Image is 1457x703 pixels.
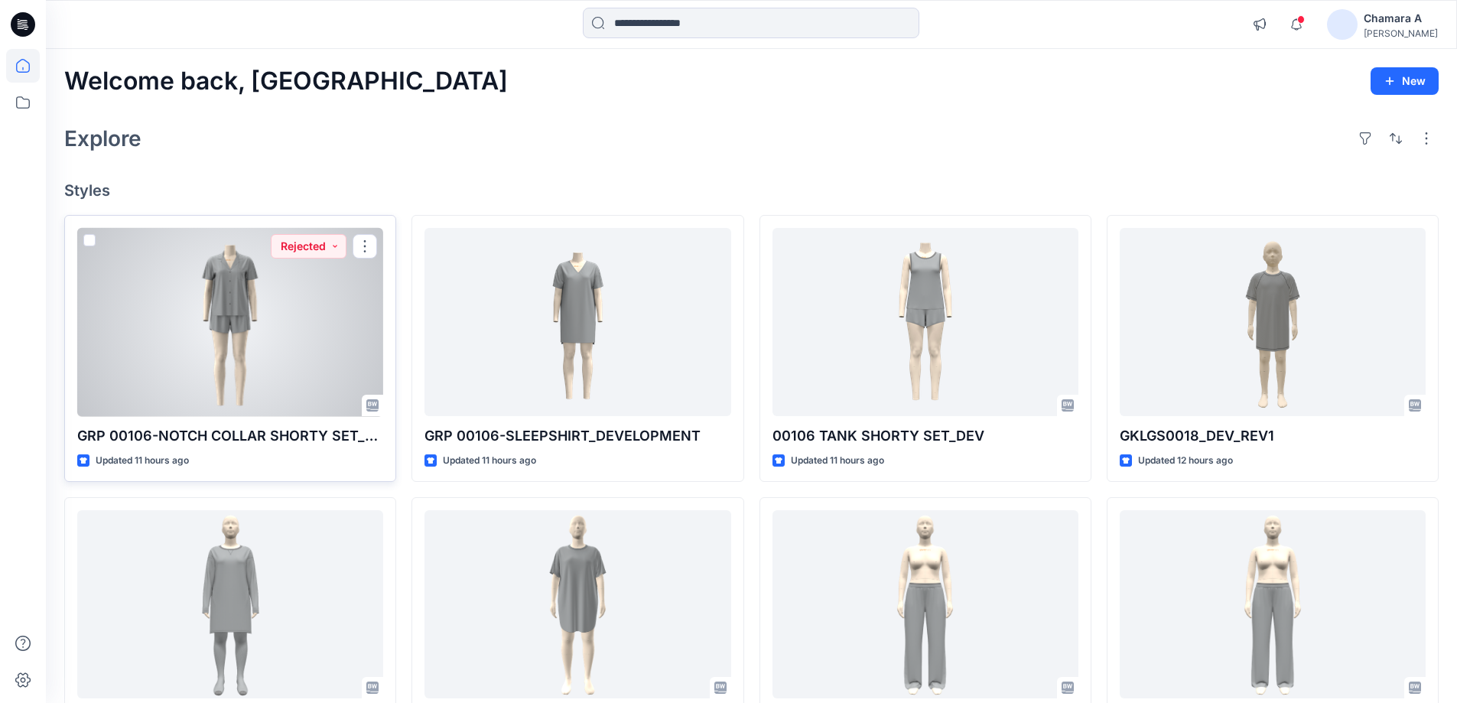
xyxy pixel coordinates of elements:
[77,510,383,699] a: 01619-LOUNGER WITH SOCK_DEV
[64,67,508,96] h2: Welcome back, [GEOGRAPHIC_DATA]
[424,228,730,417] a: GRP 00106-SLEEPSHIRT_DEVELOPMENT
[443,453,536,469] p: Updated 11 hours ago
[791,453,884,469] p: Updated 11 hours ago
[1327,9,1358,40] img: avatar
[1138,453,1233,469] p: Updated 12 hours ago
[96,453,189,469] p: Updated 11 hours ago
[772,228,1078,417] a: 00106 TANK SHORTY SET_DEV
[64,181,1439,200] h4: Styles
[772,425,1078,447] p: 00106 TANK SHORTY SET_DEV
[1364,28,1438,39] div: [PERSON_NAME]
[1120,228,1426,417] a: GKLGS0018_DEV_REV1
[77,228,383,417] a: GRP 00106-NOTCH COLLAR SHORTY SET_DEVELOPMENT
[1364,9,1438,28] div: Chamara A
[64,126,141,151] h2: Explore
[1371,67,1439,95] button: New
[424,425,730,447] p: GRP 00106-SLEEPSHIRT_DEVELOPMENT
[1120,425,1426,447] p: GKLGS0018_DEV_REV1
[1120,510,1426,699] a: GRP-01619-OL PANT DOUBLE ELASTIC_DEV_REV2
[424,510,730,699] a: 01619-SLEEPSHIRT_DEV_REV2
[77,425,383,447] p: GRP 00106-NOTCH COLLAR SHORTY SET_DEVELOPMENT
[772,510,1078,699] a: GRP-01619-OL PANT DOUBLE ELASTIC_DEV_REV1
